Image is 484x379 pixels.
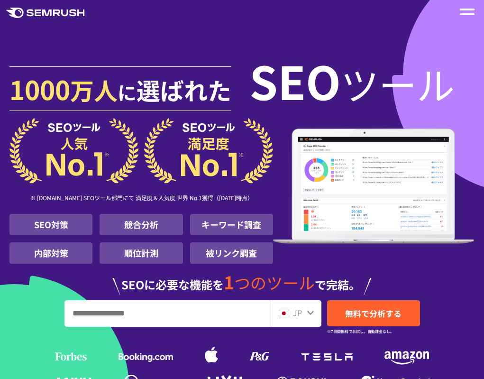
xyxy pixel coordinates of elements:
[9,184,273,214] div: ※ [DOMAIN_NAME] SEOツール部門にて 満足度＆人気度 世界 No.1獲得（[DATE]時点）
[249,47,341,113] span: SEO
[100,214,183,235] li: 競合分析
[341,56,455,111] span: ツール
[190,214,273,235] li: キーワード調査
[9,264,475,295] div: SEOに必要な機能を
[70,73,118,107] span: 万人
[65,301,270,326] input: URL、キーワードを入力してください
[9,70,70,108] span: 1000
[9,214,92,235] li: SEO対策
[234,271,315,294] span: つのツール
[9,242,92,264] li: 内部対策
[137,73,231,107] span: 選ばれた
[345,307,402,319] span: 無料で分析する
[118,78,137,106] span: に
[100,242,183,264] li: 順位計測
[315,276,360,293] span: で完結。
[224,269,234,295] span: 1
[327,327,394,336] small: ※7日間無料でお試し。自動課金なし。
[190,242,273,264] li: 被リンク調査
[327,300,420,326] a: 無料で分析する
[293,307,302,318] span: JP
